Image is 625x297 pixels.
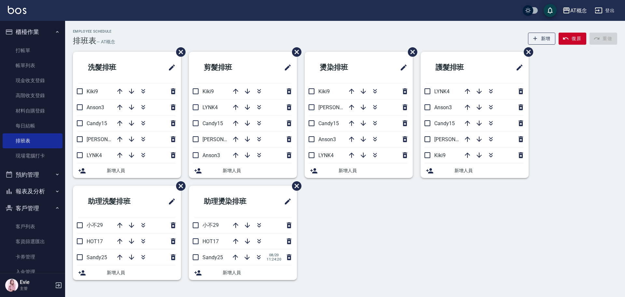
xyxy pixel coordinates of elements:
span: Sandy25 [202,254,223,260]
a: 排班表 [3,133,62,148]
span: Kiki9 [202,88,214,95]
span: Anson3 [434,104,452,111]
h3: 排班表 [73,36,96,45]
button: 復原 [559,33,586,45]
span: Anson3 [202,152,220,158]
span: 修改班表的標題 [512,60,523,75]
img: Logo [8,6,26,14]
span: 刪除班表 [287,42,302,62]
div: 新增人員 [73,163,181,178]
h5: Evie [20,279,53,286]
span: Kiki9 [87,88,98,95]
span: [PERSON_NAME]2 [87,136,129,142]
span: [PERSON_NAME]2 [434,136,476,142]
span: 刪除班表 [171,176,187,196]
span: 修改班表的標題 [280,60,292,75]
span: 修改班表的標題 [280,194,292,209]
span: 刪除班表 [287,176,302,196]
button: 櫃檯作業 [3,23,62,40]
button: 客戶管理 [3,200,62,217]
span: Candy15 [202,120,223,126]
span: 修改班表的標題 [164,60,176,75]
h2: 護髮排班 [426,56,493,79]
a: 高階收支登錄 [3,88,62,103]
span: 新增人員 [107,167,176,174]
button: 登出 [592,5,617,17]
span: Candy15 [434,120,455,126]
span: [PERSON_NAME]2 [202,136,244,142]
h2: 洗髮排班 [78,56,145,79]
span: 11:24:20 [267,257,281,261]
h2: 剪髮排班 [194,56,261,79]
span: 小不29 [202,222,219,228]
span: HOT17 [87,238,103,245]
a: 現金收支登錄 [3,73,62,88]
span: 新增人員 [223,269,292,276]
span: Sandy25 [87,254,107,260]
span: LYNK4 [202,104,218,111]
h2: 助理洗髮排班 [78,190,152,213]
a: 卡券管理 [3,249,62,264]
span: LYNK4 [318,152,334,158]
a: 現場電腦打卡 [3,148,62,163]
span: 修改班表的標題 [164,194,176,209]
span: Kiki9 [318,88,330,95]
a: 帳單列表 [3,58,62,73]
div: 新增人員 [73,265,181,280]
div: 新增人員 [421,163,529,178]
span: Anson3 [318,136,336,142]
button: 新增 [528,33,556,45]
a: 入金管理 [3,264,62,279]
p: 主管 [20,286,53,291]
h6: — AT概念 [96,38,115,45]
h2: Employee Schedule [73,29,115,34]
div: 新增人員 [189,163,297,178]
span: 刪除班表 [519,42,534,62]
a: 客資篩選匯出 [3,234,62,249]
span: HOT17 [202,238,219,245]
a: 每日結帳 [3,118,62,133]
span: 新增人員 [223,167,292,174]
h2: 燙染排班 [310,56,377,79]
a: 客戶列表 [3,219,62,234]
span: 刪除班表 [171,42,187,62]
a: 材料自購登錄 [3,103,62,118]
span: Candy15 [318,120,339,126]
span: LYNK4 [434,88,450,95]
span: [PERSON_NAME]2 [318,104,360,111]
button: AT概念 [560,4,590,17]
span: 新增人員 [454,167,523,174]
img: Person [5,279,18,292]
span: 修改班表的標題 [396,60,408,75]
span: Kiki9 [434,152,446,158]
div: 新增人員 [189,265,297,280]
span: Candy15 [87,120,107,126]
span: 小不29 [87,222,103,228]
div: AT概念 [570,7,587,15]
div: 新增人員 [305,163,413,178]
a: 打帳單 [3,43,62,58]
button: 報表及分析 [3,183,62,200]
button: 預約管理 [3,166,62,183]
h2: 助理燙染排班 [194,190,268,213]
span: 新增人員 [339,167,408,174]
span: 新增人員 [107,269,176,276]
button: save [544,4,557,17]
span: 08/20 [267,253,281,257]
span: LYNK4 [87,152,102,158]
span: 刪除班表 [403,42,418,62]
span: Anson3 [87,104,104,111]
